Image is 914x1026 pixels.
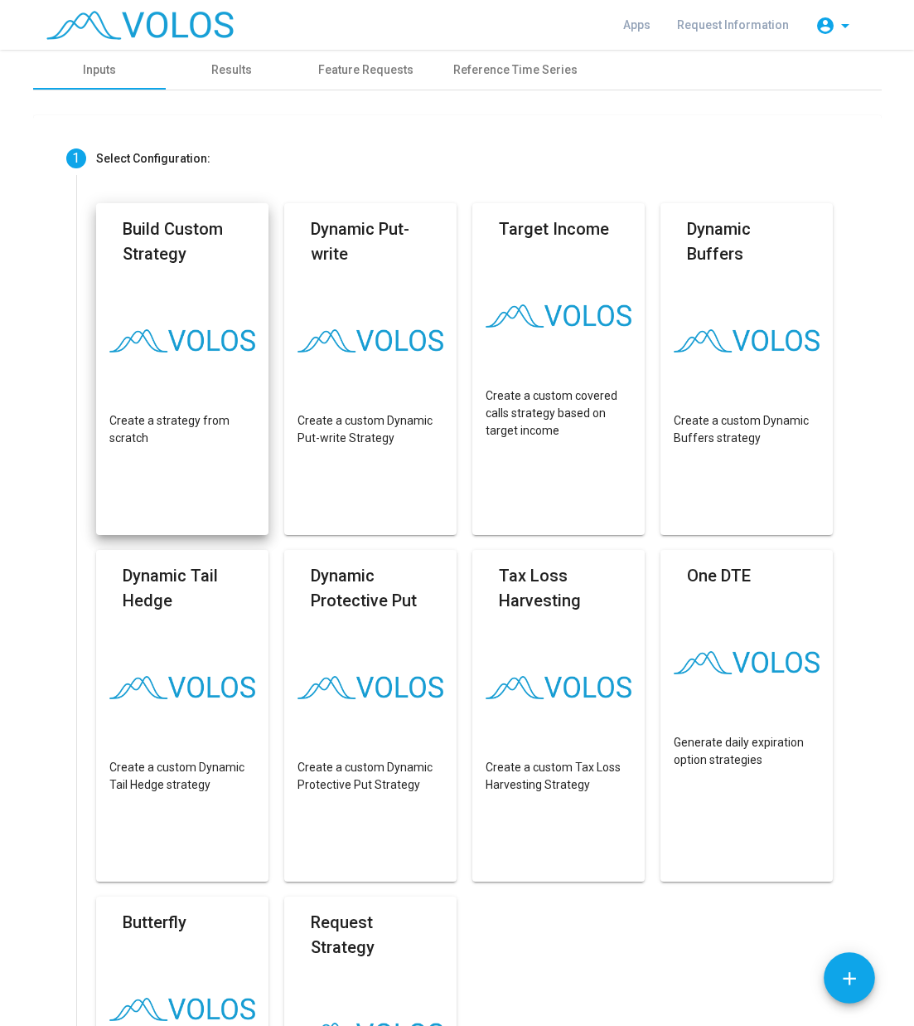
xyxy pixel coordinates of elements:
[610,10,664,40] a: Apps
[311,563,431,613] mat-card-title: Dynamic Protective Put
[297,676,444,698] img: logo.png
[677,18,789,32] span: Request Information
[815,16,835,36] mat-icon: account_circle
[109,412,256,447] p: Create a strategy from scratch
[297,329,444,352] img: logo.png
[123,216,243,266] mat-card-title: Build Custom Strategy
[664,10,802,40] a: Request Information
[486,676,632,698] img: logo.png
[674,734,820,769] p: Generate daily expiration option strategies
[835,16,855,36] mat-icon: arrow_drop_down
[318,61,413,79] div: Feature Requests
[687,563,751,588] mat-card-title: One DTE
[109,329,256,352] img: logo.png
[839,968,860,990] mat-icon: add
[453,61,578,79] div: Reference Time Series
[623,18,650,32] span: Apps
[824,952,875,1004] button: Add icon
[123,910,186,935] mat-card-title: Butterfly
[674,329,820,352] img: logo.png
[123,563,243,613] mat-card-title: Dynamic Tail Hedge
[499,563,619,613] mat-card-title: Tax Loss Harvesting
[674,412,820,447] p: Create a custom Dynamic Buffers strategy
[486,387,632,440] p: Create a custom covered calls strategy based on target income
[311,216,431,266] mat-card-title: Dynamic Put-write
[72,150,80,166] span: 1
[311,910,431,960] mat-card-title: Request Strategy
[486,759,632,794] p: Create a custom Tax Loss Harvesting Strategy
[687,216,807,266] mat-card-title: Dynamic Buffers
[297,759,444,794] p: Create a custom Dynamic Protective Put Strategy
[674,651,820,673] img: logo.png
[297,412,444,447] p: Create a custom Dynamic Put-write Strategy
[109,759,256,794] p: Create a custom Dynamic Tail Hedge strategy
[486,304,632,327] img: logo.png
[109,998,256,1020] img: logo.png
[96,150,210,168] div: Select Configuration:
[499,216,609,241] mat-card-title: Target Income
[109,676,256,698] img: logo.png
[83,61,116,79] div: Inputs
[211,61,252,79] div: Results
